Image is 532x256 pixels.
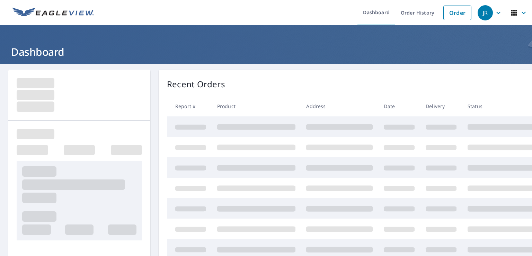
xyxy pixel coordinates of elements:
[420,96,462,116] th: Delivery
[167,96,212,116] th: Report #
[212,96,301,116] th: Product
[301,96,378,116] th: Address
[167,78,225,90] p: Recent Orders
[378,96,420,116] th: Date
[443,6,471,20] a: Order
[478,5,493,20] div: JR
[8,45,524,59] h1: Dashboard
[12,8,94,18] img: EV Logo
